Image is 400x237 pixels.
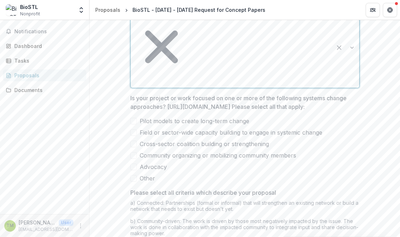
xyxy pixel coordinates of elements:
div: Taylor McCabe [6,223,14,228]
p: [PERSON_NAME] [19,219,56,226]
a: Proposals [3,69,86,81]
div: BioSTL - [DATE] - [DATE] Request for Concept Papers [132,6,265,14]
span: Advocacy [140,163,167,171]
div: BioSTL [20,3,40,11]
span: Community organizing or mobilizing community members [140,151,296,160]
span: Notifications [14,29,83,35]
nav: breadcrumb [92,5,268,15]
p: User [59,219,73,226]
div: Documents [14,86,81,94]
button: Open entity switcher [76,3,86,17]
button: Get Help [383,3,397,17]
button: More [76,222,85,230]
span: Field or sector-wide capacity building to engage in systemic change [140,128,322,137]
div: Clear selected options [333,42,345,53]
a: Documents [3,84,86,96]
span: Nonprofit [20,11,40,17]
div: Proposals [95,6,120,14]
a: Tasks [3,55,86,67]
a: Proposals [92,5,123,15]
div: Tasks [14,57,81,64]
button: Partners [366,3,380,17]
button: Notifications [3,26,86,37]
span: Cross-sector coalition building or strengthening [140,140,269,148]
span: Pilot models to create long-term change [140,117,249,125]
div: Remove Southwest Region [131,16,192,78]
img: BioSTL [6,4,17,16]
a: Dashboard [3,40,86,52]
div: Proposals [14,72,81,79]
p: [EMAIL_ADDRESS][DOMAIN_NAME] [19,226,73,233]
p: Please select all criteria which describe your proposal [130,188,276,197]
p: Is your project or work focused on one or more of the following systems change approaches? [URL][... [130,94,355,111]
div: Dashboard [14,42,81,50]
span: Other [140,174,155,183]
